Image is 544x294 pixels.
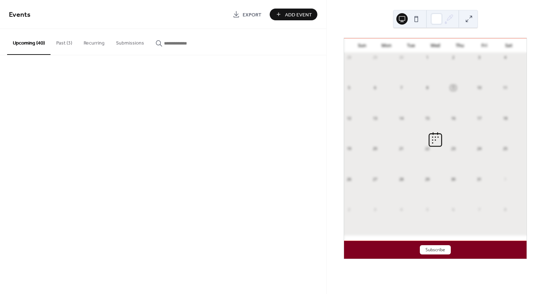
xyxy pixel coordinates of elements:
div: 18 [503,115,508,121]
div: 14 [398,115,404,121]
div: 26 [346,176,352,182]
div: 3 [373,207,378,212]
div: 1 [424,55,430,60]
div: 20 [373,146,378,151]
a: Export [227,9,267,20]
div: 12 [346,115,352,121]
div: 4 [398,207,404,212]
div: 25 [503,146,508,151]
div: 8 [424,85,430,91]
div: 5 [346,85,352,91]
div: Sat [496,38,521,53]
div: 10 [477,85,482,91]
div: 23 [450,146,456,151]
div: Mon [374,38,399,53]
div: 21 [398,146,404,151]
button: Add Event [270,9,317,20]
div: 8 [503,207,508,212]
button: Upcoming (40) [7,29,51,55]
div: 6 [450,207,456,212]
div: 16 [450,115,456,121]
span: Events [9,8,31,22]
div: 15 [424,115,430,121]
div: 27 [373,176,378,182]
div: Tue [399,38,423,53]
button: Recurring [78,29,110,54]
div: 17 [477,115,482,121]
div: 6 [373,85,378,91]
div: 2 [450,55,456,60]
div: 7 [477,207,482,212]
div: 2 [346,207,352,212]
div: 4 [503,55,508,60]
div: 24 [477,146,482,151]
div: 28 [398,176,404,182]
div: Wed [423,38,448,53]
div: 19 [346,146,352,151]
div: 28 [346,55,352,60]
div: Sun [350,38,374,53]
button: Past (3) [51,29,78,54]
div: 31 [477,176,482,182]
div: Fri [472,38,497,53]
div: Thu [448,38,472,53]
button: Submissions [110,29,150,54]
div: 29 [424,176,430,182]
div: 1 [503,176,508,182]
div: 7 [398,85,404,91]
div: 22 [424,146,430,151]
div: 9 [450,85,456,91]
div: 30 [450,176,456,182]
div: 29 [373,55,378,60]
div: 13 [373,115,378,121]
span: Export [243,11,262,19]
div: 5 [424,207,430,212]
div: 11 [503,85,508,91]
div: 30 [398,55,404,60]
span: Add Event [285,11,312,19]
button: Subscribe [420,245,451,254]
div: 3 [477,55,482,60]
